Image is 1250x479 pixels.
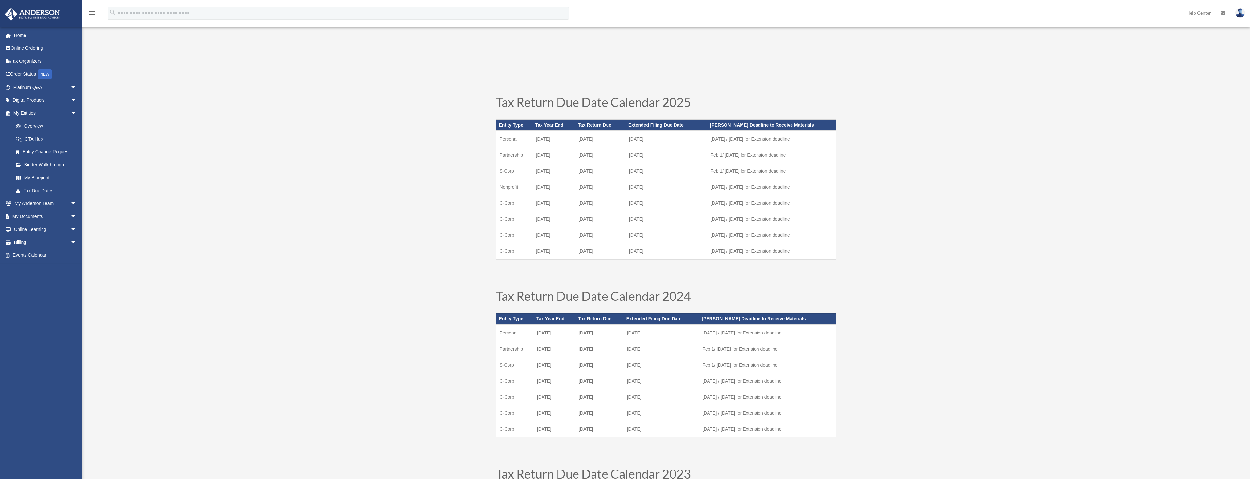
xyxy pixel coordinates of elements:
td: [DATE] [534,325,575,341]
span: arrow_drop_down [70,223,83,236]
th: Tax Return Due [575,120,626,131]
td: [DATE] / [DATE] for Extension deadline [708,211,836,227]
img: User Pic [1235,8,1245,18]
a: Digital Productsarrow_drop_down [5,94,87,107]
a: Overview [9,120,87,133]
td: [DATE] / [DATE] for Extension deadline [708,179,836,195]
td: [DATE] [575,131,626,147]
td: Partnership [496,341,534,357]
h1: Tax Return Due Date Calendar 2024 [496,290,836,305]
td: [DATE] [533,243,575,259]
td: [DATE] [626,211,708,227]
a: CTA Hub [9,132,87,145]
td: [DATE] [533,163,575,179]
td: [DATE] [575,373,624,389]
span: arrow_drop_down [70,94,83,107]
td: [DATE] / [DATE] for Extension deadline [699,405,836,421]
td: [DATE] / [DATE] for Extension deadline [699,373,836,389]
a: My Documentsarrow_drop_down [5,210,87,223]
td: [DATE] [624,325,699,341]
th: [PERSON_NAME] Deadline to Receive Materials [708,120,836,131]
td: [DATE] [575,147,626,163]
td: [DATE] [575,227,626,243]
td: [DATE] [575,211,626,227]
td: [DATE] [533,147,575,163]
td: Partnership [496,147,533,163]
a: Tax Organizers [5,55,87,68]
a: Events Calendar [5,249,87,262]
td: [DATE] / [DATE] for Extension deadline [699,389,836,405]
td: [DATE] [624,357,699,373]
td: [DATE] [575,357,624,373]
td: C-Corp [496,373,534,389]
a: menu [88,11,96,17]
a: Entity Change Request [9,145,87,159]
td: [DATE] [624,405,699,421]
span: arrow_drop_down [70,210,83,223]
th: Entity Type [496,120,533,131]
td: [DATE] [575,405,624,421]
td: [DATE] [575,341,624,357]
td: C-Corp [496,195,533,211]
td: C-Corp [496,389,534,405]
th: Extended Filing Due Date [626,120,708,131]
td: [DATE] [626,195,708,211]
td: Feb 1/ [DATE] for Extension deadline [708,163,836,179]
td: [DATE] [626,243,708,259]
td: [DATE] [534,357,575,373]
td: [DATE] [534,405,575,421]
td: [DATE] / [DATE] for Extension deadline [708,227,836,243]
i: search [109,9,116,16]
td: [DATE] / [DATE] for Extension deadline [708,131,836,147]
td: [DATE] [626,227,708,243]
td: [DATE] [626,147,708,163]
span: arrow_drop_down [70,81,83,94]
th: Tax Year End [533,120,575,131]
td: [DATE] [575,179,626,195]
td: [DATE] [626,179,708,195]
span: arrow_drop_down [70,197,83,211]
span: arrow_drop_down [70,236,83,249]
th: Tax Return Due [575,313,624,324]
span: arrow_drop_down [70,107,83,120]
td: [DATE] [626,163,708,179]
th: Tax Year End [534,313,575,324]
td: [DATE] [575,195,626,211]
div: NEW [38,69,52,79]
td: Personal [496,325,534,341]
td: S-Corp [496,163,533,179]
a: My Anderson Teamarrow_drop_down [5,197,87,210]
a: Billingarrow_drop_down [5,236,87,249]
th: Entity Type [496,313,534,324]
a: Order StatusNEW [5,68,87,81]
td: [DATE] [575,389,624,405]
td: C-Corp [496,211,533,227]
h1: Tax Return Due Date Calendar 2025 [496,96,836,111]
td: [DATE] [533,211,575,227]
td: C-Corp [496,421,534,437]
td: Nonprofit [496,179,533,195]
td: [DATE] [575,325,624,341]
td: [DATE] [534,373,575,389]
a: Binder Walkthrough [9,158,87,171]
td: [DATE] [624,373,699,389]
th: Extended Filing Due Date [624,313,699,324]
td: [DATE] [575,163,626,179]
td: S-Corp [496,357,534,373]
td: [DATE] [534,389,575,405]
td: C-Corp [496,227,533,243]
td: Feb 1/ [DATE] for Extension deadline [699,357,836,373]
td: Feb 1/ [DATE] for Extension deadline [708,147,836,163]
td: Feb 1/ [DATE] for Extension deadline [699,341,836,357]
td: C-Corp [496,405,534,421]
a: Tax Due Dates [9,184,83,197]
td: C-Corp [496,243,533,259]
td: [DATE] / [DATE] for Extension deadline [699,421,836,437]
td: [DATE] [624,341,699,357]
td: [DATE] [575,243,626,259]
th: [PERSON_NAME] Deadline to Receive Materials [699,313,836,324]
i: menu [88,9,96,17]
a: Platinum Q&Aarrow_drop_down [5,81,87,94]
a: Online Ordering [5,42,87,55]
td: [DATE] [533,195,575,211]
